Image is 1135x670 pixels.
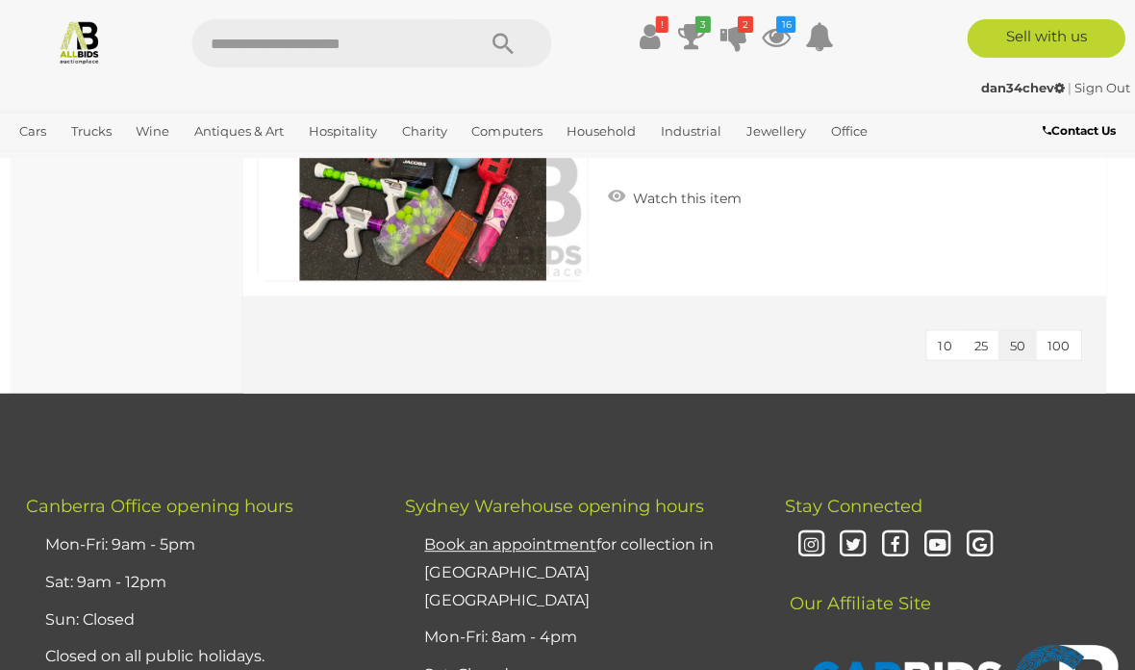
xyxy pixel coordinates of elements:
a: Household [561,116,645,147]
a: dan34chev [981,80,1068,95]
i: ! [657,16,669,33]
strong: dan34chev [981,80,1065,95]
li: Mon-Fri: 8am - 4pm [421,618,737,656]
i: Facebook [879,528,913,561]
span: Watch this item [629,190,743,207]
a: Contact Us [1043,120,1121,142]
button: 100 [1036,330,1081,360]
a: Sell with us [968,19,1125,58]
i: Twitter [837,528,870,561]
span: Sydney Warehouse opening hours [407,495,705,516]
a: Office [823,116,875,147]
a: Cars [14,116,57,147]
span: Stay Connected [786,495,923,516]
a: [GEOGRAPHIC_DATA] [79,147,231,179]
i: Youtube [921,528,955,561]
a: ! [636,19,665,54]
a: Computers [466,116,551,147]
a: Charity [396,116,457,147]
span: Canberra Office opening hours [29,495,295,516]
a: Sign Out [1074,80,1130,95]
a: Wine [131,116,180,147]
span: 100 [1047,337,1070,352]
button: 25 [963,330,999,360]
a: 3 [678,19,707,54]
span: | [1068,80,1072,95]
a: Trucks [66,116,122,147]
i: 3 [696,16,712,33]
a: 16 [763,19,792,54]
a: Antiques & Art [189,116,294,147]
span: 25 [974,337,988,352]
a: Jewellery [740,116,815,147]
span: 50 [1010,337,1025,352]
a: Watch this item [604,182,747,211]
a: 2 [720,19,749,54]
a: Industrial [654,116,730,147]
span: Our Affiliate Site [786,563,932,613]
button: 50 [998,330,1037,360]
button: Search [457,19,553,67]
i: 16 [777,16,796,33]
li: Sun: Closed [43,601,359,638]
a: Book an appointmentfor collection in [GEOGRAPHIC_DATA] [GEOGRAPHIC_DATA] [426,534,715,608]
i: 2 [739,16,754,33]
i: Instagram [795,528,829,561]
img: Allbids.com.au [60,19,105,64]
a: Sports [14,147,69,179]
li: Sat: 9am - 12pm [43,563,359,601]
b: Contact Us [1043,123,1116,138]
u: Book an appointment [426,534,597,553]
button: 10 [927,330,964,360]
a: Hospitality [303,116,387,147]
span: 10 [939,337,952,352]
i: Google [963,528,996,561]
li: Mon-Fri: 9am - 5pm [43,526,359,563]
